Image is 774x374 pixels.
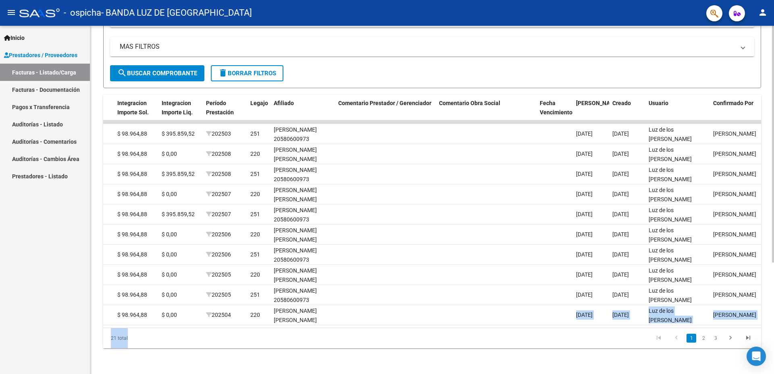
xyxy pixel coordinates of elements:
mat-icon: menu [6,8,16,17]
span: $ 0,00 [162,191,177,197]
span: Luz de los [PERSON_NAME] [649,287,692,303]
span: $ 0,00 [162,312,177,318]
span: Comentario Obra Social [439,100,500,106]
span: $ 395.859,52 [162,130,195,137]
div: [PERSON_NAME] 20580600973 [274,165,332,184]
span: [PERSON_NAME] [713,211,756,217]
span: [DATE] [576,231,593,238]
span: [PERSON_NAME] [713,191,756,197]
span: Luz de los [PERSON_NAME] [649,267,692,283]
a: 1 [687,334,696,343]
span: $ 98.964,88 [117,171,147,177]
button: Borrar Filtros [211,65,283,81]
span: 202503 [206,130,231,137]
span: Prestadores / Proveedores [4,51,77,60]
span: 202507 [206,211,231,217]
span: Luz de los [PERSON_NAME] [649,167,692,182]
div: 251 [250,290,260,300]
div: [PERSON_NAME] [PERSON_NAME] 20583782428 [274,306,332,334]
span: [PERSON_NAME] [713,171,756,177]
div: 220 [250,230,260,239]
span: Luz de los [PERSON_NAME] [649,207,692,223]
span: $ 0,00 [162,291,177,298]
div: 220 [250,310,260,320]
div: [PERSON_NAME] 20580600973 [274,246,332,264]
span: - BANDA LUZ DE [GEOGRAPHIC_DATA] [101,4,252,22]
span: $ 395.859,52 [162,171,195,177]
span: [PERSON_NAME] [713,151,756,157]
mat-icon: search [117,68,127,78]
span: [DATE] [576,271,593,278]
li: page 3 [709,331,722,345]
div: [PERSON_NAME] [PERSON_NAME] 20583782428 [274,186,332,213]
div: 251 [250,169,260,179]
span: $ 98.964,88 [117,231,147,238]
div: 220 [250,270,260,279]
span: 202507 [206,191,231,197]
span: [DATE] [576,130,593,137]
a: go to last page [741,334,756,343]
span: $ 98.964,88 [117,271,147,278]
span: [PERSON_NAME] [713,291,756,298]
mat-icon: person [758,8,768,17]
a: go to next page [723,334,738,343]
div: 251 [250,250,260,259]
span: Luz de los [PERSON_NAME] [649,308,692,323]
span: [DATE] [612,191,629,197]
span: $ 98.964,88 [117,151,147,157]
span: $ 0,00 [162,271,177,278]
span: 202506 [206,231,231,238]
span: Luz de los [PERSON_NAME] [649,147,692,162]
datatable-header-cell: Integracion Importe Sol. [114,95,158,130]
div: [PERSON_NAME] 20580600973 [274,286,332,305]
span: [DATE] [612,151,629,157]
span: [PERSON_NAME] [713,130,756,137]
datatable-header-cell: Comentario Obra Social [436,95,537,130]
span: - ospicha [64,4,101,22]
span: [DATE] [612,171,629,177]
span: Integracion Importe Sol. [117,100,149,116]
span: Período Prestación [206,100,234,116]
span: [DATE] [576,291,593,298]
div: 220 [250,190,260,199]
div: Open Intercom Messenger [747,347,766,366]
span: Luz de los [PERSON_NAME] [649,187,692,202]
span: $ 0,00 [162,231,177,238]
span: [DATE] [612,312,629,318]
span: Luz de los [PERSON_NAME] [649,247,692,263]
span: [PERSON_NAME] [713,312,756,318]
span: Borrar Filtros [218,70,276,77]
datatable-header-cell: Afiliado [270,95,335,130]
a: 3 [711,334,720,343]
span: $ 98.964,88 [117,211,147,217]
div: 251 [250,129,260,138]
div: [PERSON_NAME] [PERSON_NAME] 20583782428 [274,226,332,253]
span: [DATE] [612,211,629,217]
div: 220 [250,149,260,159]
a: go to first page [651,334,666,343]
span: Inicio [4,33,25,42]
span: [PERSON_NAME] [576,100,620,106]
div: [PERSON_NAME] 20580600973 [274,206,332,224]
span: [DATE] [612,291,629,298]
span: [DATE] [576,171,593,177]
span: 202508 [206,171,231,177]
span: $ 98.964,88 [117,291,147,298]
span: Luz de los [PERSON_NAME] [649,227,692,243]
span: 202504 [206,312,231,318]
datatable-header-cell: Creado [609,95,645,130]
datatable-header-cell: Usuario [645,95,710,130]
span: $ 395.859,52 [162,211,195,217]
datatable-header-cell: Integracion Importe Liq. [158,95,203,130]
span: [DATE] [576,211,593,217]
a: 2 [699,334,708,343]
span: [PERSON_NAME] [713,251,756,258]
span: 202505 [206,271,231,278]
span: 202505 [206,291,231,298]
span: Integracion Importe Liq. [162,100,193,116]
span: [DATE] [612,130,629,137]
button: Buscar Comprobante [110,65,204,81]
span: $ 98.964,88 [117,251,147,258]
span: Afiliado [274,100,294,106]
a: go to previous page [669,334,684,343]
